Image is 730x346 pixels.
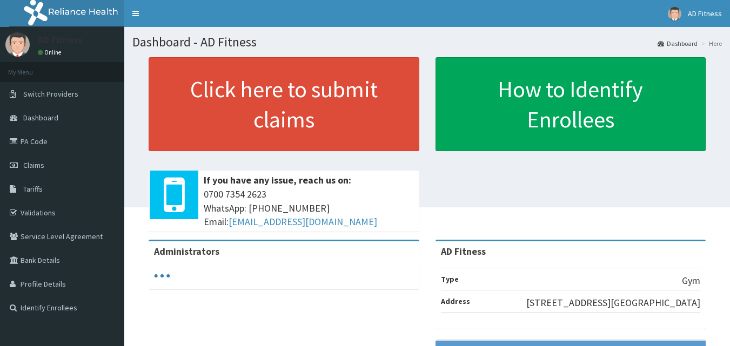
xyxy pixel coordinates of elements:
[23,160,44,170] span: Claims
[204,187,414,229] span: 0700 7354 2623 WhatsApp: [PHONE_NUMBER] Email:
[658,39,698,48] a: Dashboard
[682,274,700,288] p: Gym
[441,296,470,306] b: Address
[229,215,377,228] a: [EMAIL_ADDRESS][DOMAIN_NAME]
[38,49,64,56] a: Online
[154,268,170,284] svg: audio-loading
[526,296,700,310] p: [STREET_ADDRESS][GEOGRAPHIC_DATA]
[436,57,706,151] a: How to Identify Enrollees
[38,35,82,45] p: AD Fitness
[688,9,722,18] span: AD Fitness
[204,174,351,186] b: If you have any issue, reach us on:
[149,57,419,151] a: Click here to submit claims
[132,35,722,49] h1: Dashboard - AD Fitness
[441,245,486,257] strong: AD Fitness
[699,39,722,48] li: Here
[668,7,681,21] img: User Image
[23,113,58,123] span: Dashboard
[23,184,43,194] span: Tariffs
[5,32,30,57] img: User Image
[23,89,78,99] span: Switch Providers
[441,274,459,284] b: Type
[154,245,219,257] b: Administrators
